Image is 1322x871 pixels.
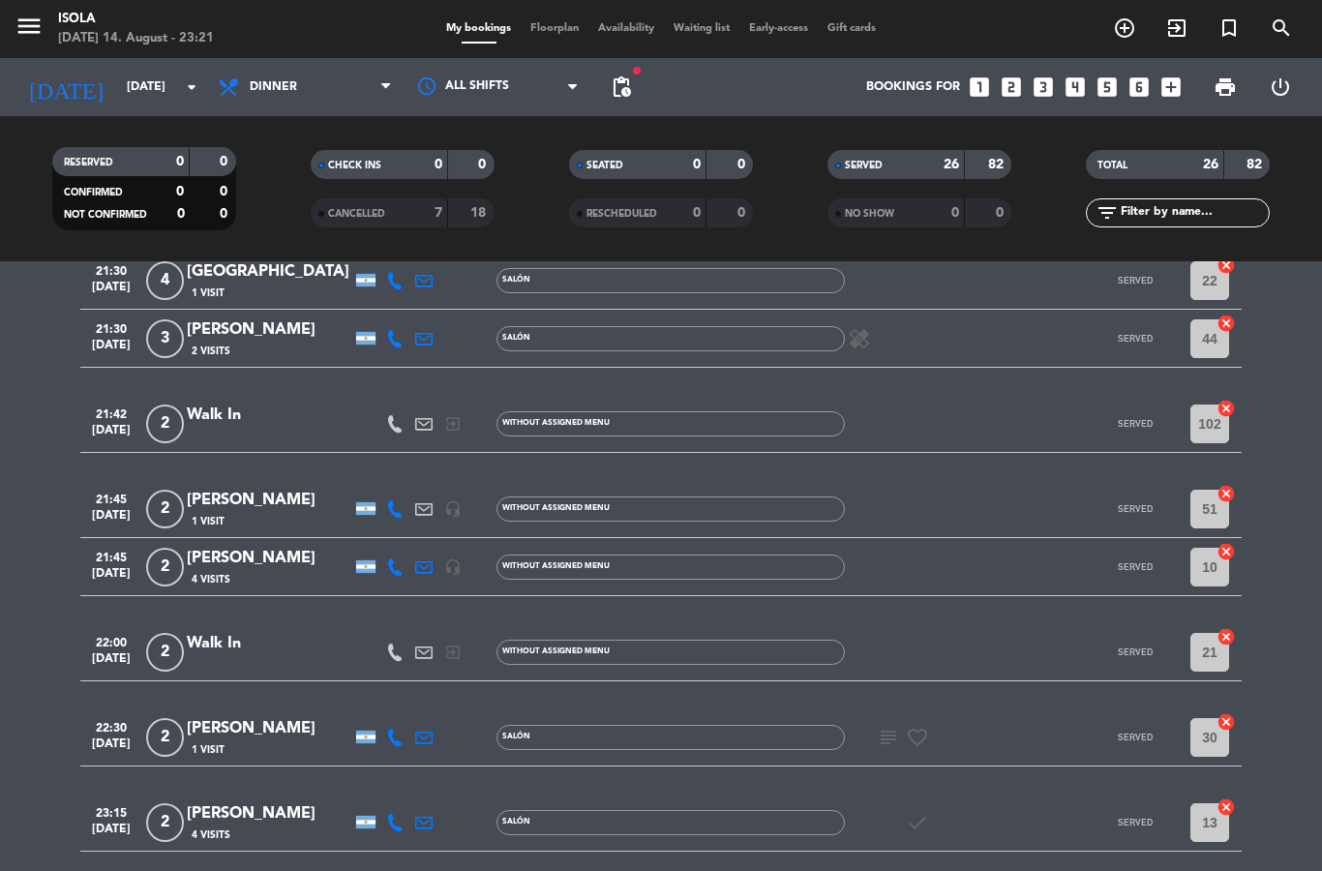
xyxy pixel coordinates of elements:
i: headset_mic [444,558,462,576]
strong: 0 [951,206,959,220]
span: RESCHEDULED [586,209,657,219]
span: SEARCH [1255,12,1307,45]
i: looks_4 [1063,75,1088,100]
i: cancel [1217,255,1236,275]
i: looks_5 [1095,75,1120,100]
span: 21:30 [87,316,135,339]
span: Bookings for [866,80,960,94]
span: Salón [502,818,530,826]
span: [DATE] [87,652,135,675]
span: fiber_manual_record [631,65,643,76]
span: 2 [146,718,184,757]
i: add_box [1158,75,1184,100]
span: Special reservation [1203,12,1255,45]
span: 2 [146,633,184,672]
strong: 0 [737,158,749,171]
span: CANCELLED [328,209,385,219]
span: 2 [146,548,184,586]
i: looks_two [999,75,1024,100]
i: looks_3 [1031,75,1056,100]
span: Without assigned menu [502,562,610,570]
strong: 26 [1203,158,1218,171]
span: SERVED [1118,646,1153,657]
i: cancel [1217,399,1236,418]
span: NO SHOW [845,209,894,219]
span: 21:45 [87,545,135,567]
i: cancel [1217,314,1236,333]
span: SERVED [1118,333,1153,344]
i: cancel [1217,712,1236,732]
span: 2 [146,405,184,443]
span: 23:15 [87,800,135,823]
i: cancel [1217,627,1236,646]
span: CONFIRMED [64,188,123,197]
span: 3 [146,319,184,358]
button: SERVED [1087,633,1184,672]
i: cancel [1217,484,1236,503]
span: 4 [146,261,184,300]
strong: 0 [478,158,490,171]
span: 2 [146,803,184,842]
strong: 0 [220,207,231,221]
span: 22:00 [87,630,135,652]
span: SERVED [1118,732,1153,742]
span: 4 Visits [192,572,230,587]
i: exit_to_app [444,415,462,433]
i: menu [15,12,44,41]
button: SERVED [1087,718,1184,757]
span: Without assigned menu [502,647,610,655]
span: 2 Visits [192,344,230,359]
i: filter_list [1096,201,1119,225]
div: Walk In [187,403,351,428]
span: SERVED [1118,418,1153,429]
span: [DATE] [87,509,135,531]
input: Filter by name... [1119,202,1269,224]
i: looks_one [967,75,992,100]
strong: 0 [435,158,442,171]
i: exit_to_app [444,644,462,661]
span: [DATE] [87,339,135,361]
span: NOT CONFIRMED [64,210,147,220]
div: [PERSON_NAME] [187,317,351,343]
i: turned_in_not [1217,16,1241,40]
strong: 0 [737,206,749,220]
strong: 0 [176,155,184,168]
span: 21:42 [87,402,135,424]
div: [PERSON_NAME] [187,488,351,513]
i: exit_to_app [1165,16,1188,40]
span: Salón [502,334,530,342]
span: print [1214,75,1237,99]
strong: 0 [693,158,701,171]
i: add_circle_outline [1113,16,1136,40]
span: Floorplan [521,23,588,34]
span: Waiting list [664,23,739,34]
span: TOTAL [1097,161,1127,170]
i: cancel [1217,797,1236,817]
span: 1 Visit [192,742,225,758]
i: power_settings_new [1269,75,1292,99]
i: healing [848,327,871,350]
i: search [1270,16,1293,40]
button: SERVED [1087,261,1184,300]
span: [DATE] [87,281,135,303]
strong: 0 [693,206,701,220]
span: WALK IN [1151,12,1203,45]
i: cancel [1217,542,1236,561]
span: 2 [146,490,184,528]
i: headset_mic [444,500,462,518]
i: looks_6 [1127,75,1152,100]
span: Salón [502,733,530,740]
i: arrow_drop_down [180,75,203,99]
span: BOOK TABLE [1098,12,1151,45]
span: 22:30 [87,715,135,737]
div: [PERSON_NAME] [187,801,351,826]
strong: 0 [177,207,185,221]
button: SERVED [1087,405,1184,443]
button: SERVED [1087,319,1184,358]
strong: 7 [435,206,442,220]
strong: 0 [176,185,184,198]
span: Without assigned menu [502,504,610,512]
button: SERVED [1087,803,1184,842]
span: [DATE] [87,823,135,845]
button: SERVED [1087,490,1184,528]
